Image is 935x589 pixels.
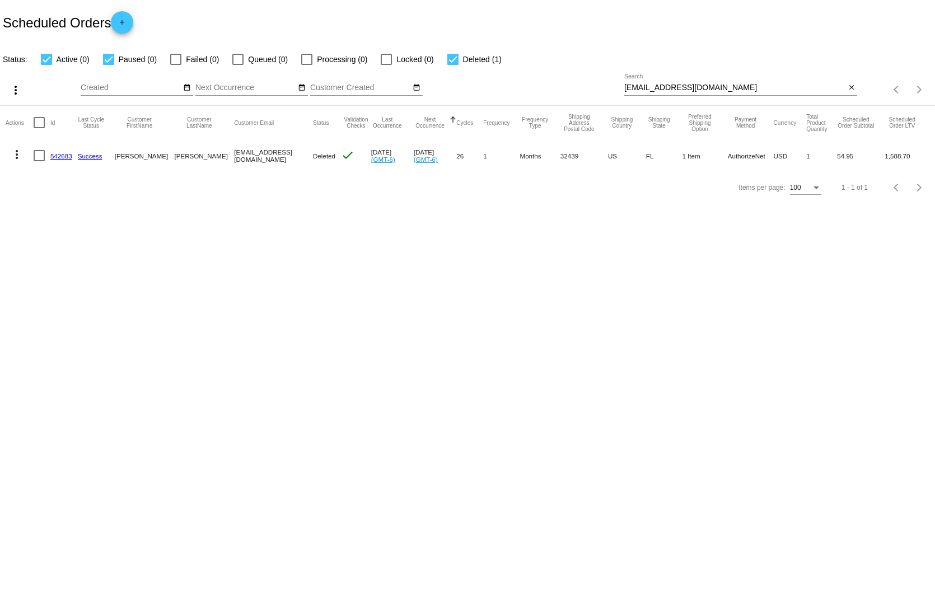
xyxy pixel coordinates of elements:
a: (GMT-6) [414,156,438,163]
span: Status: [3,55,27,64]
button: Change sorting for PreferredShippingOption [682,114,717,132]
button: Change sorting for ShippingPostcode [560,114,598,132]
button: Change sorting for Id [50,119,55,126]
span: Deleted (1) [463,53,502,66]
button: Change sorting for LastProcessingCycleId [78,116,105,129]
div: Items per page: [738,184,785,191]
input: Next Occurrence [195,83,296,92]
button: Change sorting for CustomerEmail [234,119,274,126]
mat-cell: 1 [806,139,837,172]
a: (GMT-6) [371,156,395,163]
button: Change sorting for Subtotal [837,116,875,129]
mat-cell: [PERSON_NAME] [175,139,235,172]
mat-cell: Months [520,139,560,172]
mat-icon: check [341,148,354,162]
mat-cell: [DATE] [414,139,457,172]
mat-icon: more_vert [9,83,22,97]
button: Change sorting for PaymentMethod.Type [728,116,764,129]
span: Failed (0) [186,53,219,66]
mat-cell: US [608,139,646,172]
mat-cell: 32439 [560,139,608,172]
mat-cell: 1 Item [682,139,727,172]
span: Deleted [313,152,335,160]
mat-cell: AuthorizeNet [728,139,774,172]
mat-icon: more_vert [10,148,24,161]
button: Change sorting for CurrencyIso [774,119,797,126]
mat-header-cell: Actions [6,106,34,139]
a: Success [78,152,102,160]
button: Change sorting for NextOccurrenceUtc [414,116,447,129]
button: Next page [908,176,931,199]
input: Customer Created [310,83,411,92]
button: Change sorting for LifetimeValue [885,116,919,129]
span: Locked (0) [396,53,433,66]
button: Clear [845,82,857,94]
span: 100 [790,184,801,191]
mat-icon: date_range [298,83,306,92]
button: Change sorting for FrequencyType [520,116,550,129]
mat-cell: FL [646,139,682,172]
mat-cell: [PERSON_NAME] [115,139,175,172]
button: Change sorting for Frequency [483,119,509,126]
mat-icon: close [848,83,855,92]
mat-cell: 54.95 [837,139,885,172]
button: Change sorting for ShippingCountry [608,116,636,129]
button: Next page [908,78,931,101]
input: Search [624,83,845,92]
mat-icon: date_range [183,83,191,92]
span: Queued (0) [248,53,288,66]
button: Change sorting for LastOccurrenceUtc [371,116,404,129]
mat-icon: date_range [413,83,420,92]
mat-cell: 1 [483,139,520,172]
mat-select: Items per page: [790,184,821,192]
mat-cell: [DATE] [371,139,414,172]
button: Previous page [886,78,908,101]
span: Processing (0) [317,53,367,66]
a: 542683 [50,152,72,160]
mat-cell: USD [774,139,807,172]
button: Previous page [886,176,908,199]
span: Active (0) [57,53,90,66]
mat-icon: add [115,18,129,32]
mat-cell: 1,588.70 [885,139,929,172]
mat-header-cell: Total Product Quantity [806,106,837,139]
button: Change sorting for ShippingState [646,116,672,129]
button: Change sorting for CustomerFirstName [115,116,165,129]
mat-header-cell: Validation Checks [341,106,371,139]
mat-cell: 26 [456,139,483,172]
button: Change sorting for CustomerLastName [175,116,225,129]
div: 1 - 1 of 1 [841,184,868,191]
mat-cell: [EMAIL_ADDRESS][DOMAIN_NAME] [234,139,313,172]
span: Paused (0) [119,53,157,66]
h2: Scheduled Orders [3,11,133,34]
input: Created [81,83,181,92]
button: Change sorting for Status [313,119,329,126]
button: Change sorting for Cycles [456,119,473,126]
